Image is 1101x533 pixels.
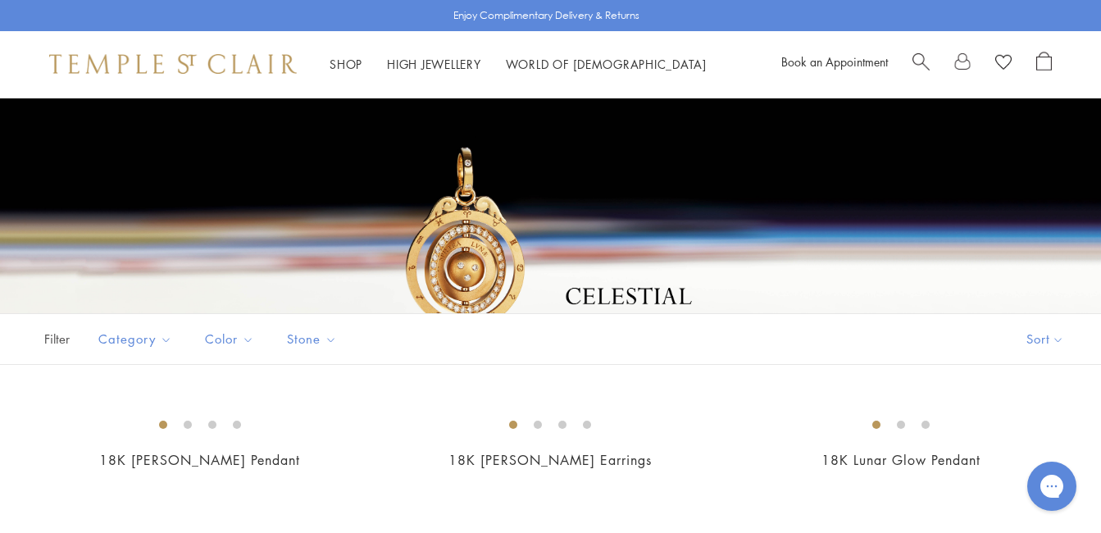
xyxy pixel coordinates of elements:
a: Book an Appointment [781,53,888,70]
button: Stone [275,321,349,358]
a: High JewelleryHigh Jewellery [387,56,481,72]
a: Open Shopping Bag [1036,52,1052,76]
a: View Wishlist [995,52,1012,76]
img: Temple St. Clair [49,54,297,74]
span: Color [197,329,266,349]
iframe: Gorgias live chat messenger [1019,456,1085,517]
button: Color [193,321,266,358]
a: 18K [PERSON_NAME] Earrings [448,451,652,469]
span: Category [90,329,184,349]
a: ShopShop [330,56,362,72]
nav: Main navigation [330,54,707,75]
a: 18K [PERSON_NAME] Pendant [99,451,300,469]
span: Stone [279,329,349,349]
button: Show sort by [990,314,1101,364]
a: Search [912,52,930,76]
p: Enjoy Complimentary Delivery & Returns [453,7,639,24]
a: World of [DEMOGRAPHIC_DATA]World of [DEMOGRAPHIC_DATA] [506,56,707,72]
button: Category [86,321,184,358]
a: 18K Lunar Glow Pendant [821,451,980,469]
